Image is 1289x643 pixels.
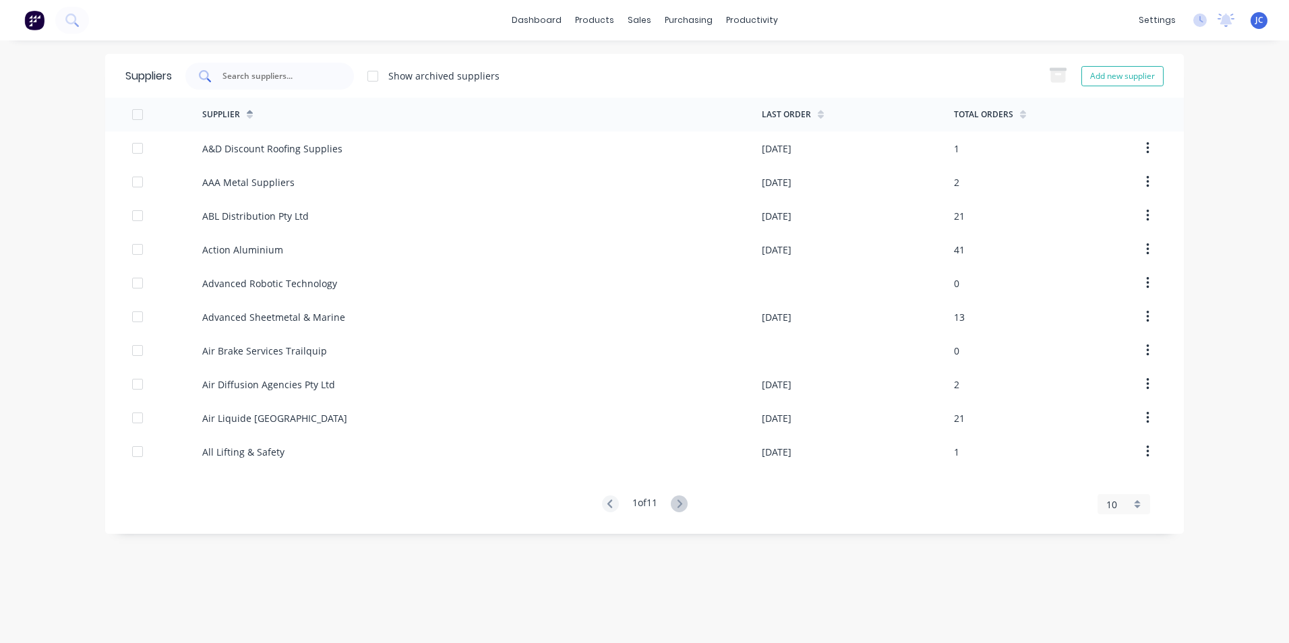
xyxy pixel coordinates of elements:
[621,10,658,30] div: sales
[202,377,335,392] div: Air Diffusion Agencies Pty Ltd
[221,69,333,83] input: Search suppliers...
[1132,10,1182,30] div: settings
[202,109,240,121] div: Supplier
[202,175,295,189] div: AAA Metal Suppliers
[658,10,719,30] div: purchasing
[125,68,172,84] div: Suppliers
[762,445,791,459] div: [DATE]
[762,209,791,223] div: [DATE]
[719,10,785,30] div: productivity
[202,243,283,257] div: Action Aluminium
[954,209,965,223] div: 21
[762,109,811,121] div: Last Order
[202,209,309,223] div: ABL Distribution Pty Ltd
[202,276,337,290] div: Advanced Robotic Technology
[954,243,965,257] div: 41
[632,495,657,514] div: 1 of 11
[202,445,284,459] div: All Lifting & Safety
[954,445,959,459] div: 1
[568,10,621,30] div: products
[202,142,342,156] div: A&D Discount Roofing Supplies
[1106,497,1117,512] span: 10
[954,142,959,156] div: 1
[1081,66,1164,86] button: Add new supplier
[202,310,345,324] div: Advanced Sheetmetal & Marine
[954,344,959,358] div: 0
[1255,14,1263,26] span: JC
[202,411,347,425] div: Air Liquide [GEOGRAPHIC_DATA]
[505,10,568,30] a: dashboard
[388,69,500,83] div: Show archived suppliers
[954,310,965,324] div: 13
[762,175,791,189] div: [DATE]
[24,10,44,30] img: Factory
[954,175,959,189] div: 2
[954,109,1013,121] div: Total Orders
[954,377,959,392] div: 2
[762,377,791,392] div: [DATE]
[954,411,965,425] div: 21
[762,411,791,425] div: [DATE]
[954,276,959,290] div: 0
[762,243,791,257] div: [DATE]
[762,142,791,156] div: [DATE]
[202,344,327,358] div: Air Brake Services Trailquip
[762,310,791,324] div: [DATE]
